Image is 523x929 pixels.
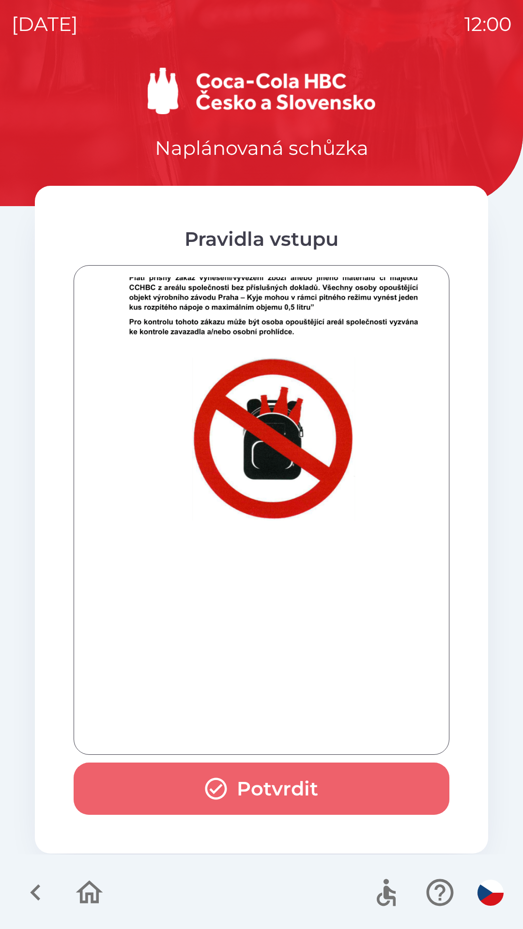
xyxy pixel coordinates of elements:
[74,763,449,815] button: Potvrdit
[155,134,369,163] p: Naplánovaná schůzka
[74,225,449,254] div: Pravidla vstupu
[35,68,488,114] img: Logo
[86,230,461,716] img: 8ACAgQIECBAgAABAhkBgZC5whACBAgQIECAAAECf4EBZgLcOhrudfsAAAAASUVORK5CYII=
[12,10,78,39] p: [DATE]
[477,880,504,906] img: cs flag
[464,10,511,39] p: 12:00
